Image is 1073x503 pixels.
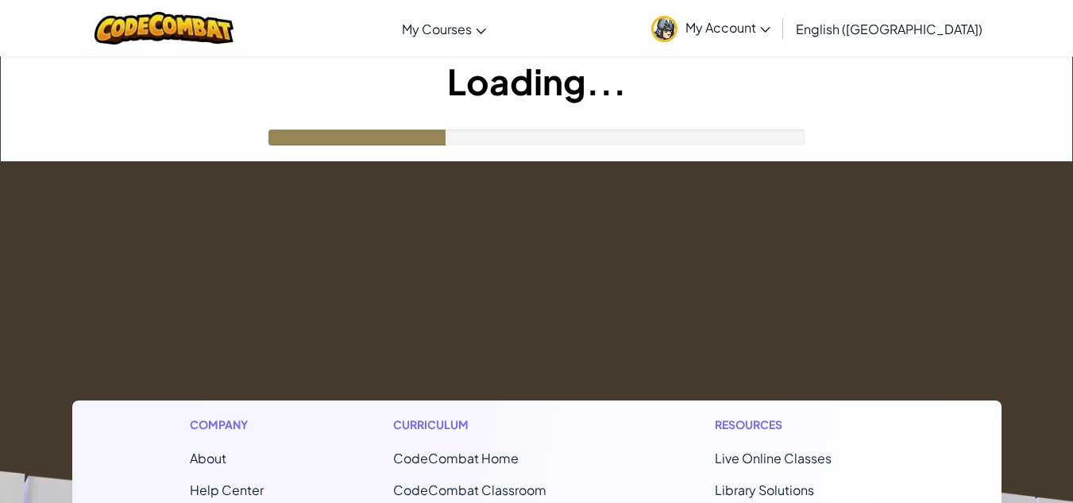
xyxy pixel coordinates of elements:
a: My Courses [394,7,494,50]
h1: Resources [715,416,884,433]
a: English ([GEOGRAPHIC_DATA]) [788,7,990,50]
span: My Courses [402,21,472,37]
a: CodeCombat Classroom [393,482,546,498]
a: Live Online Classes [715,450,832,466]
span: English ([GEOGRAPHIC_DATA]) [796,21,982,37]
h1: Curriculum [393,416,585,433]
span: CodeCombat Home [393,450,519,466]
span: My Account [685,19,770,36]
img: CodeCombat logo [95,12,234,44]
h1: Loading... [1,56,1072,106]
a: About [190,450,226,466]
a: My Account [643,3,778,53]
a: Help Center [190,482,264,498]
img: avatar [651,16,677,42]
a: Library Solutions [715,482,814,498]
h1: Company [190,416,264,433]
